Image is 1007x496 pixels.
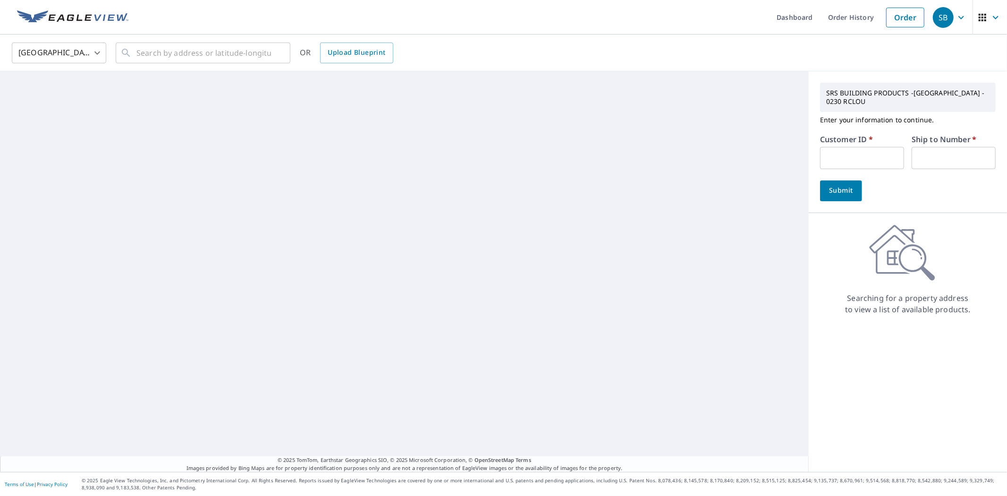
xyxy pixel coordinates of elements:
label: Ship to Number [912,136,976,143]
p: | [5,481,68,487]
div: SB [933,7,954,28]
input: Search by address or latitude-longitude [136,40,271,66]
a: OpenStreetMap [474,456,514,463]
a: Terms [516,456,531,463]
div: OR [300,43,393,63]
img: EV Logo [17,10,128,25]
a: Terms of Use [5,481,34,487]
p: © 2025 Eagle View Technologies, Inc. and Pictometry International Corp. All Rights Reserved. Repo... [82,477,1002,491]
a: Privacy Policy [37,481,68,487]
p: Searching for a property address to view a list of available products. [845,292,971,315]
label: Customer ID [820,136,873,143]
button: Submit [820,180,862,201]
div: [GEOGRAPHIC_DATA] [12,40,106,66]
a: Order [886,8,924,27]
span: Upload Blueprint [328,47,385,59]
span: © 2025 TomTom, Earthstar Geographics SIO, © 2025 Microsoft Corporation, © [278,456,531,464]
span: Submit [828,185,855,197]
p: SRS BUILDING PRODUCTS -[GEOGRAPHIC_DATA] - 0230 RCLOU [822,85,993,110]
p: Enter your information to continue. [820,112,996,128]
a: Upload Blueprint [320,43,393,63]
